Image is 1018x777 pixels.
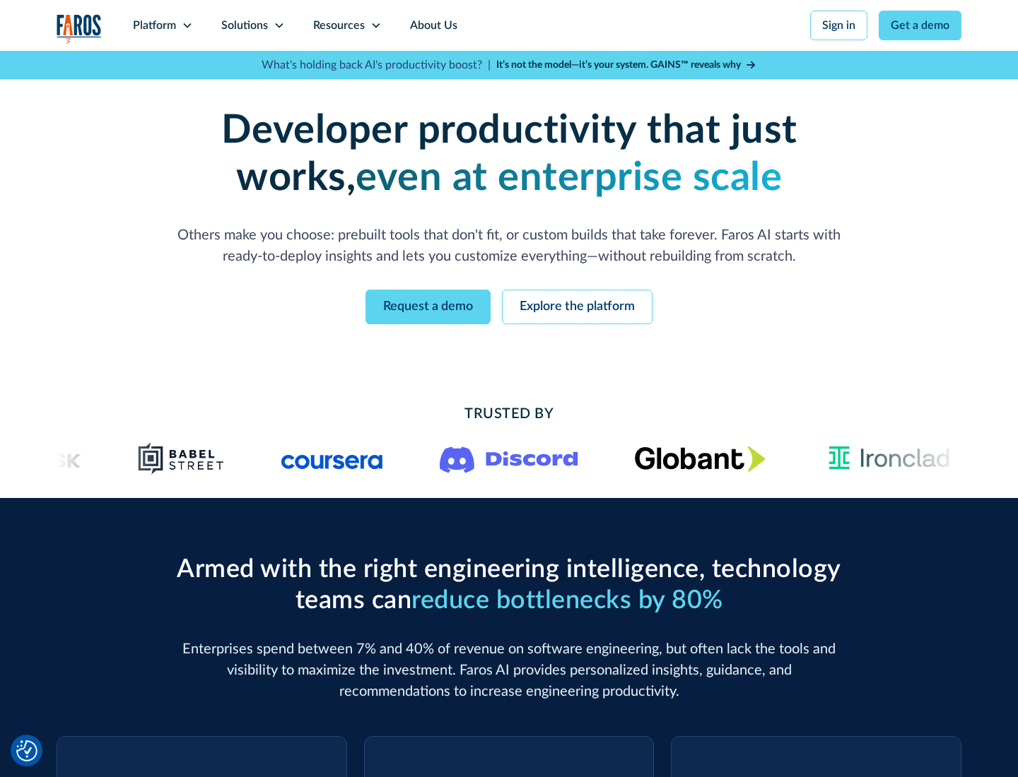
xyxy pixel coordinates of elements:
p: Enterprises spend between 7% and 40% of revenue on software engineering, but often lack the tools... [170,639,848,702]
h2: Trusted By [170,403,848,425]
img: Logo of the communication platform Discord. [440,444,578,473]
img: Logo of the analytics and reporting company Faros. [57,14,102,43]
strong: It’s not the model—it’s your system. GAINS™ reveals why [496,60,741,70]
div: Resources [313,17,365,34]
img: Revisit consent button [16,740,37,761]
div: Solutions [221,17,268,34]
h2: Armed with the right engineering intelligence, technology teams can [170,554,848,615]
a: Get a demo [879,11,961,40]
img: Logo of the online learning platform Coursera. [281,447,383,470]
div: Platform [133,17,176,34]
a: home [57,14,102,43]
a: Explore the platform [502,290,653,324]
span: reduce bottlenecks by 80% [411,588,723,613]
strong: even at enterprise scale [356,158,782,198]
strong: Developer productivity that just works, [221,111,797,198]
a: Sign in [810,11,867,40]
img: Ironclad Logo [822,441,956,475]
img: Babel Street logo png [138,441,225,475]
a: It’s not the model—it’s your system. GAINS™ reveals why [496,58,756,73]
a: Request a demo [365,290,491,324]
img: Globant's logo [635,446,766,472]
button: Cookie Settings [16,740,37,761]
p: What's holding back AI's productivity boost? | [262,57,491,73]
p: Others make you choose: prebuilt tools that don't fit, or custom builds that take forever. Faros ... [170,225,848,267]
